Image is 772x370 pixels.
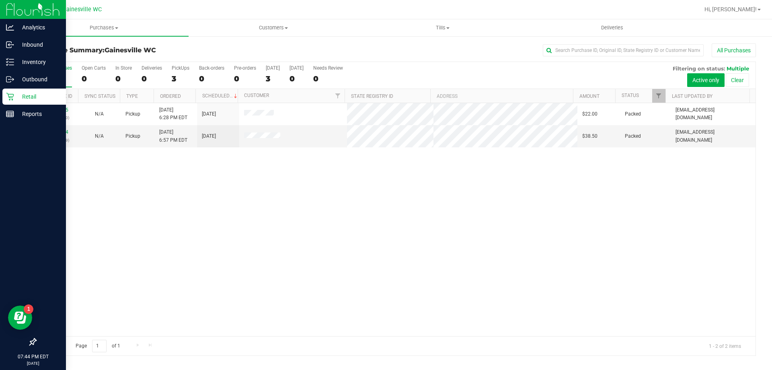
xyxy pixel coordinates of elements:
[92,340,107,352] input: 1
[35,47,275,54] h3: Purchase Summary:
[625,110,641,118] span: Packed
[95,132,104,140] button: N/A
[543,44,704,56] input: Search Purchase ID, Original ID, State Registry ID or Customer Name...
[582,110,597,118] span: $22.00
[172,74,189,83] div: 3
[19,24,189,31] span: Purchases
[115,65,132,71] div: In Store
[14,109,62,119] p: Reports
[579,93,600,99] a: Amount
[4,360,62,366] p: [DATE]
[126,93,138,99] a: Type
[6,23,14,31] inline-svg: Analytics
[189,19,358,36] a: Customers
[95,111,104,117] span: Not Applicable
[46,107,68,113] a: 11831505
[726,73,749,87] button: Clear
[199,65,224,71] div: Back-orders
[704,6,757,12] span: Hi, [PERSON_NAME]!
[622,93,639,98] a: Status
[202,93,239,99] a: Scheduled
[14,57,62,67] p: Inventory
[590,24,634,31] span: Deliveries
[712,43,756,57] button: All Purchases
[82,65,106,71] div: Open Carts
[6,75,14,83] inline-svg: Outbound
[289,74,304,83] div: 0
[62,6,102,13] span: Gainesville WC
[8,306,32,330] iframe: Resource center
[24,304,33,314] iframe: Resource center unread badge
[673,65,725,72] span: Filtering on status:
[313,65,343,71] div: Needs Review
[687,73,725,87] button: Active only
[189,24,357,31] span: Customers
[289,65,304,71] div: [DATE]
[266,65,280,71] div: [DATE]
[95,133,104,139] span: Not Applicable
[142,65,162,71] div: Deliveries
[95,110,104,118] button: N/A
[46,129,68,135] a: 11831604
[159,128,187,144] span: [DATE] 6:57 PM EDT
[105,46,156,54] span: Gainesville WC
[6,110,14,118] inline-svg: Reports
[582,132,597,140] span: $38.50
[351,93,393,99] a: State Registry ID
[6,41,14,49] inline-svg: Inbound
[159,106,187,122] span: [DATE] 6:28 PM EDT
[115,74,132,83] div: 0
[82,74,106,83] div: 0
[19,19,189,36] a: Purchases
[430,89,573,103] th: Address
[672,93,712,99] a: Last Updated By
[14,92,62,101] p: Retail
[331,89,345,103] a: Filter
[160,93,181,99] a: Ordered
[172,65,189,71] div: PickUps
[702,340,747,352] span: 1 - 2 of 2 items
[125,110,140,118] span: Pickup
[358,19,527,36] a: Tills
[69,340,127,352] span: Page of 1
[234,74,256,83] div: 0
[199,74,224,83] div: 0
[14,74,62,84] p: Outbound
[6,93,14,101] inline-svg: Retail
[675,128,751,144] span: [EMAIL_ADDRESS][DOMAIN_NAME]
[528,19,697,36] a: Deliveries
[142,74,162,83] div: 0
[125,132,140,140] span: Pickup
[14,23,62,32] p: Analytics
[727,65,749,72] span: Multiple
[202,132,216,140] span: [DATE]
[4,353,62,360] p: 07:44 PM EDT
[244,93,269,98] a: Customer
[266,74,280,83] div: 3
[652,89,665,103] a: Filter
[14,40,62,50] p: Inbound
[358,24,527,31] span: Tills
[675,106,751,122] span: [EMAIL_ADDRESS][DOMAIN_NAME]
[6,58,14,66] inline-svg: Inventory
[84,93,115,99] a: Sync Status
[313,74,343,83] div: 0
[625,132,641,140] span: Packed
[202,110,216,118] span: [DATE]
[234,65,256,71] div: Pre-orders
